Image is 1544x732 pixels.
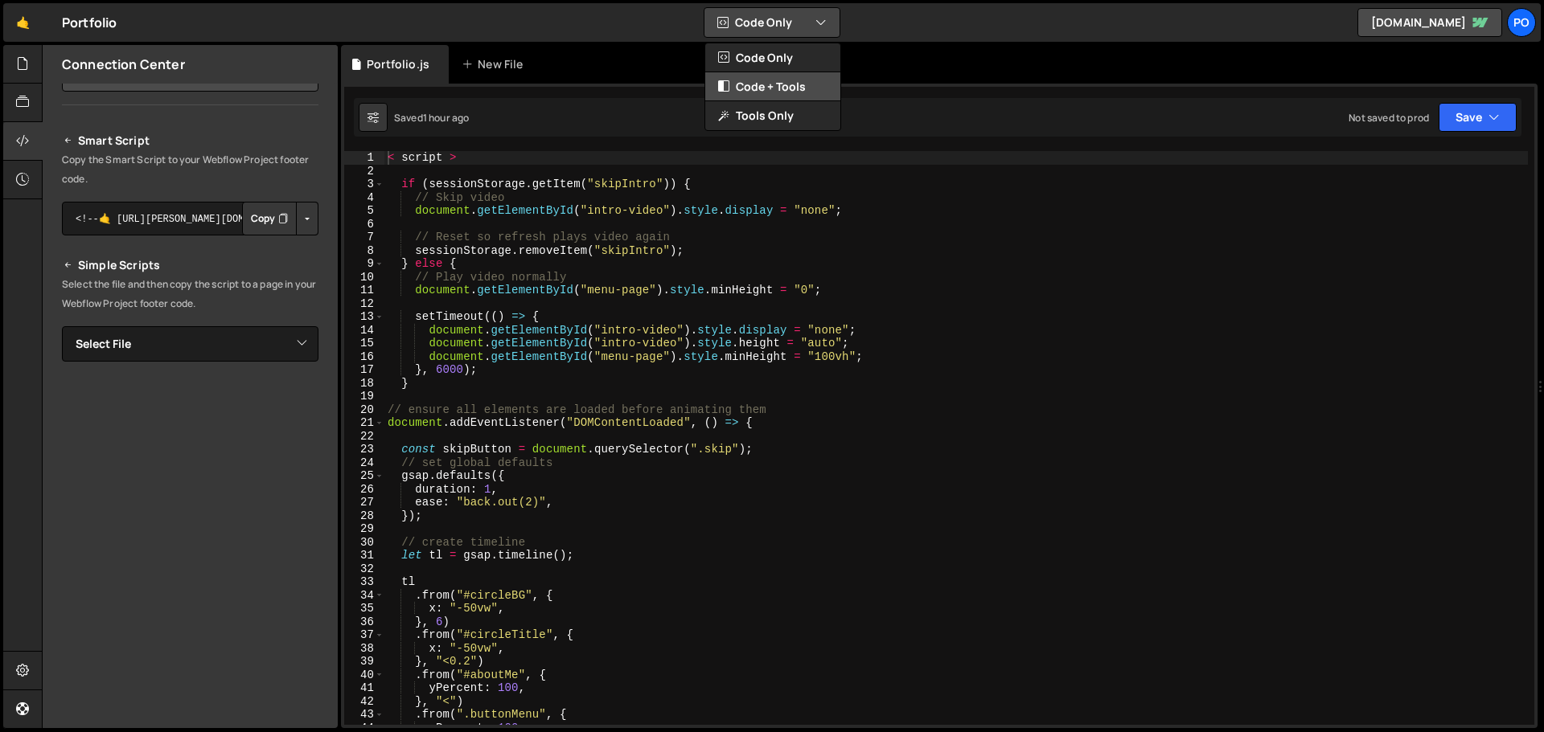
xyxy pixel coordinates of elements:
[344,416,384,430] div: 21
[344,337,384,350] div: 15
[344,390,384,403] div: 19
[394,111,469,125] div: Saved
[367,56,429,72] div: Portfolio.js
[62,543,320,688] iframe: YouTube video player
[705,43,840,72] button: Code Only
[344,310,384,324] div: 13
[62,13,117,32] div: Portfolio
[344,602,384,615] div: 35
[344,562,384,576] div: 32
[344,257,384,271] div: 9
[344,297,384,311] div: 12
[344,430,384,444] div: 22
[344,549,384,562] div: 31
[462,56,529,72] div: New File
[344,324,384,337] div: 14
[1357,8,1502,37] a: [DOMAIN_NAME]
[242,202,318,235] div: Button group with nested dropdown
[344,403,384,417] div: 20
[344,522,384,536] div: 29
[62,55,185,73] h2: Connection Center
[62,256,318,275] h2: Simple Scripts
[344,496,384,509] div: 27
[705,101,840,130] button: Tools Only
[344,575,384,589] div: 33
[1507,8,1536,37] a: Po
[62,131,318,150] h2: Smart Script
[344,456,384,470] div: 24
[344,655,384,669] div: 39
[344,469,384,483] div: 25
[344,628,384,642] div: 37
[344,363,384,377] div: 17
[344,284,384,297] div: 11
[344,377,384,391] div: 18
[344,443,384,456] div: 23
[344,642,384,656] div: 38
[344,244,384,258] div: 8
[1439,103,1517,132] button: Save
[62,388,320,533] iframe: YouTube video player
[344,178,384,191] div: 3
[344,589,384,603] div: 34
[344,350,384,364] div: 16
[344,615,384,629] div: 36
[62,202,318,235] textarea: <!--🤙 [URL][PERSON_NAME][DOMAIN_NAME]> <script>document.addEventListener("DOMContentLoaded", func...
[3,3,43,42] a: 🤙
[344,165,384,178] div: 2
[344,669,384,682] div: 40
[344,681,384,695] div: 41
[704,8,840,37] button: Code Only
[1349,111,1429,125] div: Not saved to prod
[344,271,384,284] div: 10
[705,72,840,101] button: Code + Tools
[344,509,384,523] div: 28
[344,231,384,244] div: 7
[242,202,297,235] button: Copy
[344,695,384,709] div: 42
[423,111,470,125] div: 1 hour ago
[344,151,384,165] div: 1
[344,483,384,497] div: 26
[344,191,384,205] div: 4
[344,708,384,722] div: 43
[344,218,384,231] div: 6
[344,536,384,550] div: 30
[62,275,318,313] p: Select the file and then copy the script to a page in your Webflow Project footer code.
[62,150,318,189] p: Copy the Smart Script to your Webflow Project footer code.
[344,204,384,218] div: 5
